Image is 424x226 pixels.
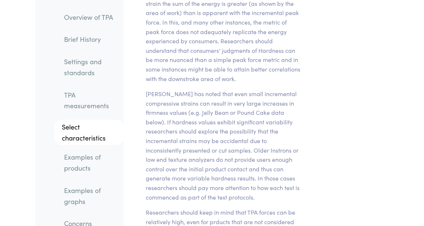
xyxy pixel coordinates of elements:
[58,87,124,114] a: TPA measurements
[58,9,124,26] a: Overview of TPA
[58,53,124,81] a: Settings and standards
[58,182,124,209] a: Examples of graphs
[58,31,124,48] a: Brief History
[58,149,124,176] a: Examples of products
[54,120,124,145] a: Select characteristics
[146,89,300,202] p: [PERSON_NAME] has noted that even small incremental compressive strains can result in very large ...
